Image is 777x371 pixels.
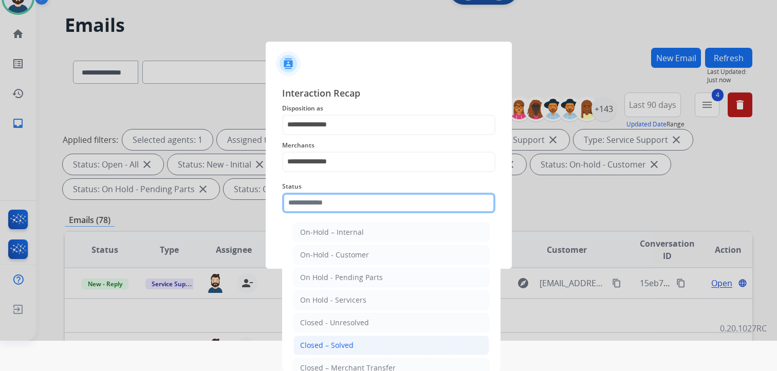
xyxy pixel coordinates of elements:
[282,86,495,102] span: Interaction Recap
[300,227,364,237] div: On-Hold – Internal
[300,295,366,305] div: On Hold - Servicers
[300,250,369,260] div: On-Hold - Customer
[282,139,495,152] span: Merchants
[300,272,383,283] div: On Hold - Pending Parts
[300,318,369,328] div: Closed - Unresolved
[282,180,495,193] span: Status
[720,322,767,335] p: 0.20.1027RC
[276,51,301,76] img: contactIcon
[282,102,495,115] span: Disposition as
[300,340,354,350] div: Closed – Solved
